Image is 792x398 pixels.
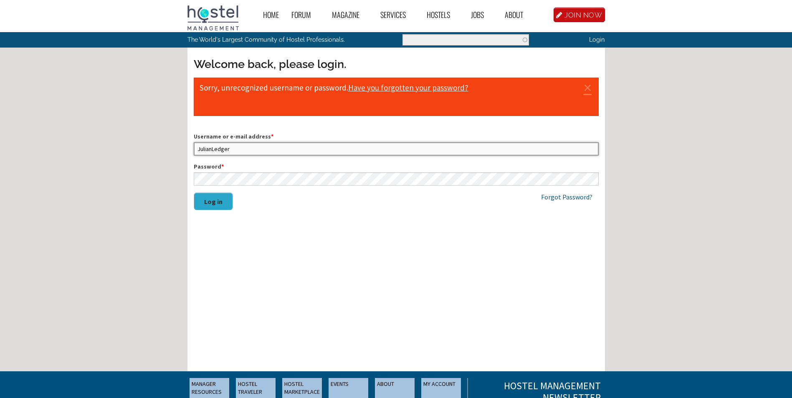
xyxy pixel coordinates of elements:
[187,5,239,30] img: Hostel Management Home
[541,193,592,201] a: Forgot Password?
[194,132,599,141] label: Username or e-mail address
[187,32,362,47] p: The World's Largest Community of Hostel Professionals.
[194,56,599,72] h3: Welcome back, please login.
[582,86,593,89] a: ×
[285,5,326,24] a: Forum
[271,133,273,140] span: This field is required.
[326,5,374,24] a: Magazine
[374,5,420,24] a: Services
[221,163,224,170] span: This field is required.
[498,5,538,24] a: About
[465,5,498,24] a: Jobs
[554,8,605,22] a: JOIN NOW
[194,78,599,116] div: Sorry, unrecognized username or password.
[194,192,233,210] button: Log in
[348,83,468,93] a: Have you forgotten your password?
[257,5,285,24] a: Home
[194,162,599,171] label: Password
[420,5,465,24] a: Hostels
[402,34,529,45] input: Enter the terms you wish to search for.
[589,36,605,43] a: Login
